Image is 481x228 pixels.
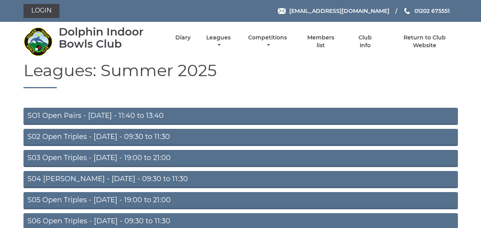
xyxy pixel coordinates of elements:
[278,8,286,14] img: Email
[204,34,232,49] a: Leagues
[23,61,458,88] h1: Leagues: Summer 2025
[404,8,410,14] img: Phone us
[23,192,458,209] a: S05 Open Triples - [DATE] - 19:00 to 21:00
[289,7,389,14] span: [EMAIL_ADDRESS][DOMAIN_NAME]
[23,150,458,167] a: S03 Open Triples - [DATE] - 19:00 to 21:00
[278,7,389,15] a: Email [EMAIL_ADDRESS][DOMAIN_NAME]
[303,34,339,49] a: Members list
[391,34,458,49] a: Return to Club Website
[23,171,458,188] a: S04 [PERSON_NAME] - [DATE] - 09:30 to 11:30
[353,34,378,49] a: Club Info
[23,129,458,146] a: S02 Open Triples - [DATE] - 09:30 to 11:30
[247,34,289,49] a: Competitions
[403,7,450,15] a: Phone us 01202 675551
[59,26,162,50] div: Dolphin Indoor Bowls Club
[414,7,450,14] span: 01202 675551
[175,34,191,41] a: Diary
[23,108,458,125] a: SO1 Open Pairs - [DATE] - 11:40 to 13:40
[23,4,59,18] a: Login
[23,27,53,56] img: Dolphin Indoor Bowls Club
